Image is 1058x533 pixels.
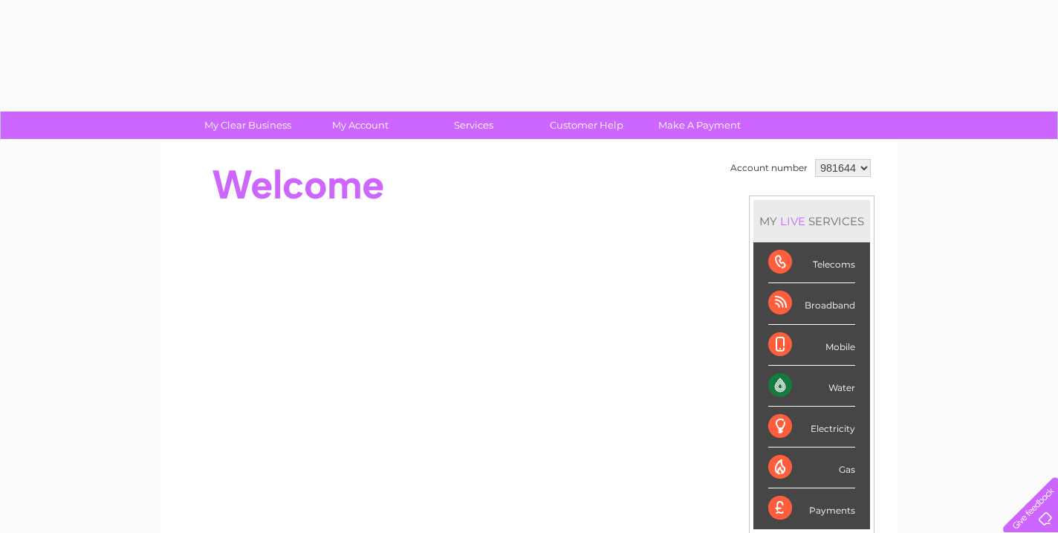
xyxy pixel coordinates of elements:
a: Services [412,112,535,139]
div: Mobile [768,325,855,366]
a: Customer Help [525,112,648,139]
div: LIVE [777,214,808,228]
a: My Clear Business [186,112,309,139]
a: Make A Payment [638,112,761,139]
div: Telecoms [768,242,855,283]
div: Gas [768,448,855,488]
div: MY SERVICES [753,200,870,242]
a: My Account [299,112,422,139]
div: Electricity [768,407,855,448]
div: Payments [768,488,855,529]
div: Broadband [768,283,855,324]
div: Water [768,366,855,407]
td: Account number [727,155,811,181]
